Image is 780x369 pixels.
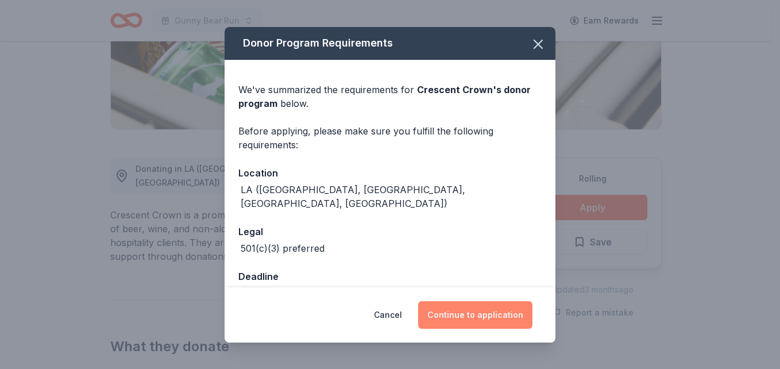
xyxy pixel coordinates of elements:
button: Continue to application [418,301,532,329]
div: Before applying, please make sure you fulfill the following requirements: [238,124,542,152]
div: Donor Program Requirements [225,27,555,60]
div: We've summarized the requirements for below. [238,83,542,110]
div: LA ([GEOGRAPHIC_DATA], [GEOGRAPHIC_DATA], [GEOGRAPHIC_DATA], [GEOGRAPHIC_DATA]) [241,183,542,210]
button: Cancel [374,301,402,329]
div: Deadline [238,269,542,284]
div: Legal [238,224,542,239]
div: Location [238,166,542,180]
div: 501(c)(3) preferred [241,241,325,255]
